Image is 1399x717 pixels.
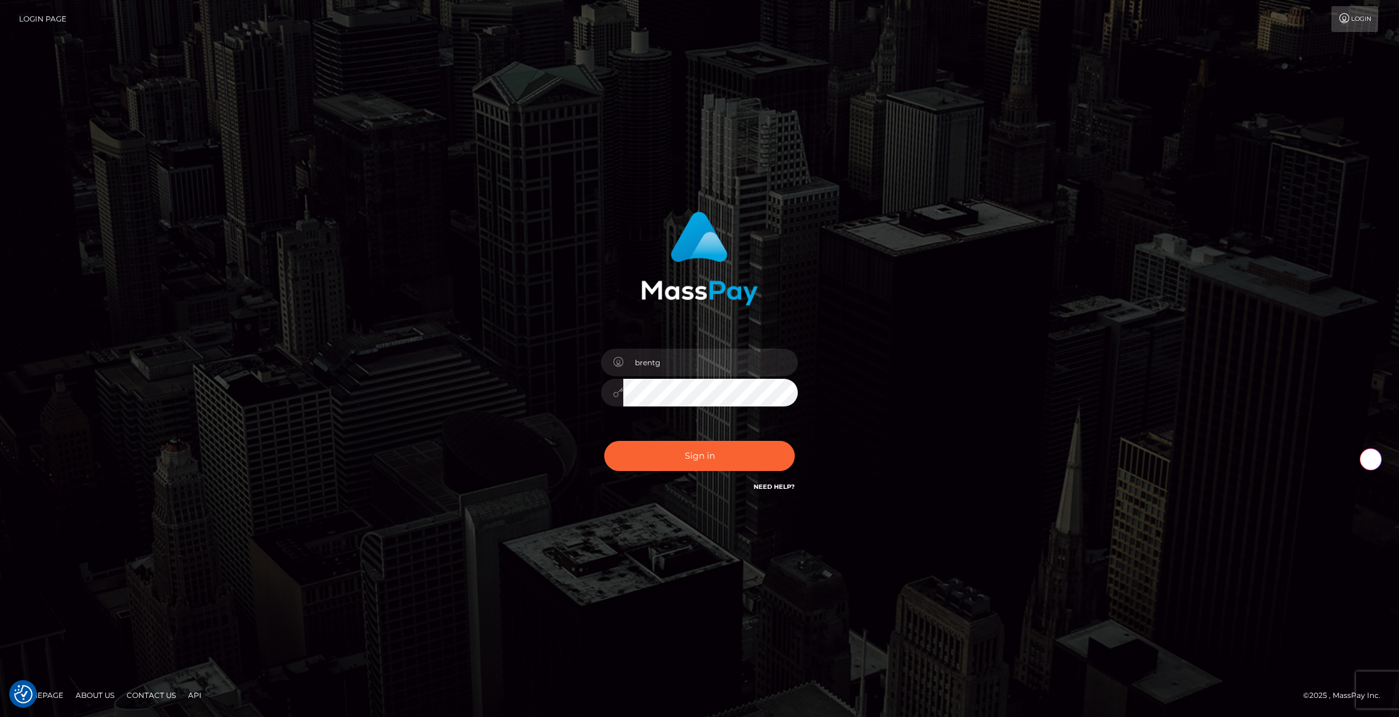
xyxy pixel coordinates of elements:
div: © 2025 , MassPay Inc. [1303,689,1390,702]
a: Contact Us [122,686,181,705]
a: Login [1331,6,1378,32]
img: MassPay Login [641,212,758,306]
input: Username... [623,349,798,376]
a: About Us [71,686,119,705]
img: Revisit consent button [14,685,33,703]
a: Login Page [19,6,66,32]
button: Consent Preferences [14,685,33,703]
a: API [183,686,207,705]
a: Homepage [14,686,68,705]
button: Sign in [604,441,795,471]
a: Need Help? [754,483,795,491]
